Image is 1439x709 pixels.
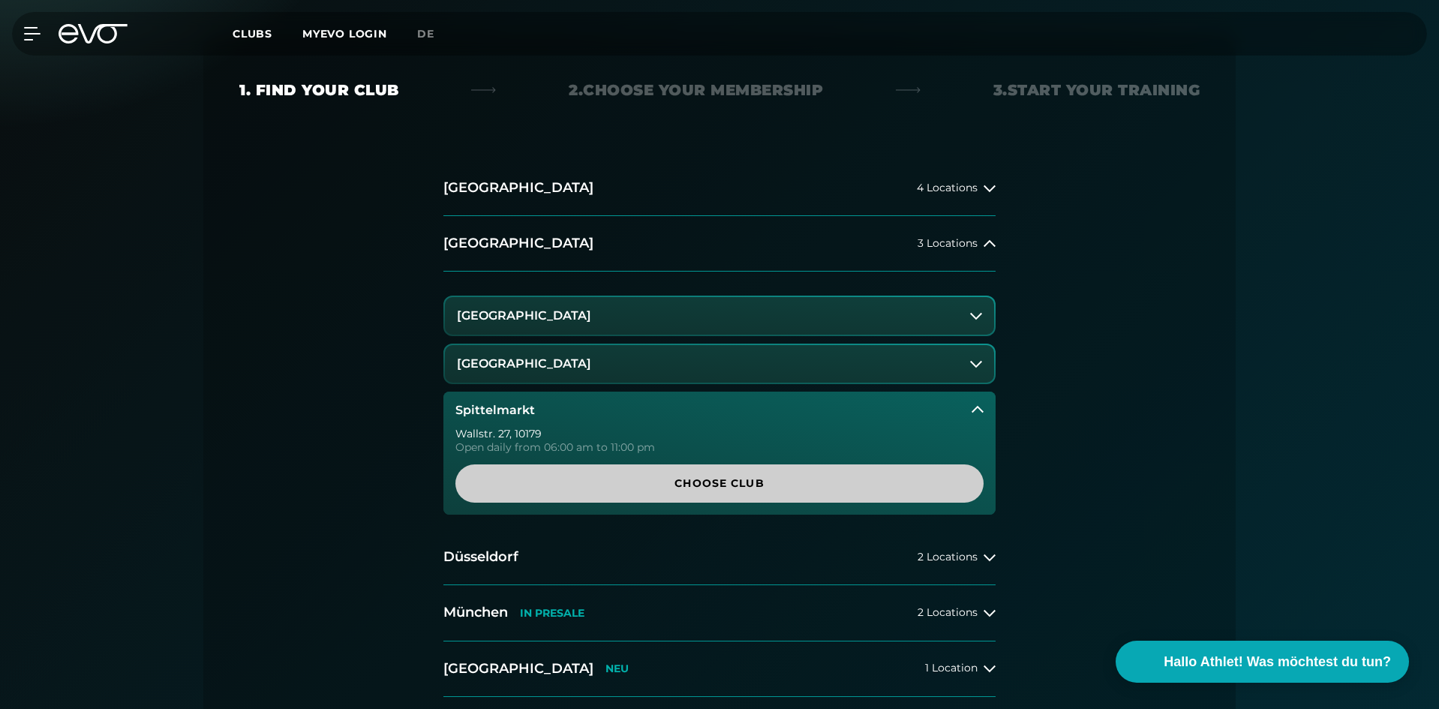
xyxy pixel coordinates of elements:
h2: [GEOGRAPHIC_DATA] [443,179,593,197]
button: [GEOGRAPHIC_DATA]4 Locations [443,161,996,216]
button: Spittelmarkt [443,392,996,429]
button: [GEOGRAPHIC_DATA] [445,297,994,335]
span: 4 Locations [917,182,978,194]
p: NEU [605,662,629,675]
a: de [417,26,452,43]
span: Clubs [233,27,272,41]
h2: [GEOGRAPHIC_DATA] [443,659,593,678]
div: 1. Find your club [239,80,399,101]
a: MYEVO LOGIN [302,27,387,41]
div: 3. Start your Training [993,80,1200,101]
p: IN PRESALE [520,607,584,620]
span: 3 Locations [918,238,978,249]
span: 2 Locations [918,607,978,618]
h2: München [443,603,508,622]
button: [GEOGRAPHIC_DATA]NEU1 Location [443,641,996,697]
button: [GEOGRAPHIC_DATA] [445,345,994,383]
h2: Düsseldorf [443,548,518,566]
div: Open daily from 06:00 am to 11:00 pm [455,442,984,452]
h3: Spittelmarkt [455,404,535,417]
a: Choose Club [455,464,984,503]
a: Clubs [233,26,302,41]
h2: [GEOGRAPHIC_DATA] [443,234,593,253]
div: 2. Choose your membership [569,80,823,101]
h3: [GEOGRAPHIC_DATA] [457,309,591,323]
span: Choose Club [491,476,948,491]
span: Hallo Athlet! Was möchtest du tun? [1164,652,1391,672]
button: Düsseldorf2 Locations [443,530,996,585]
button: MünchenIN PRESALE2 Locations [443,585,996,641]
span: 2 Locations [918,551,978,563]
h3: [GEOGRAPHIC_DATA] [457,357,591,371]
button: [GEOGRAPHIC_DATA]3 Locations [443,216,996,272]
div: Wallstr. 27 , 10179 [455,428,984,439]
button: Hallo Athlet! Was möchtest du tun? [1116,641,1409,683]
span: 1 Location [925,662,978,674]
span: de [417,27,434,41]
